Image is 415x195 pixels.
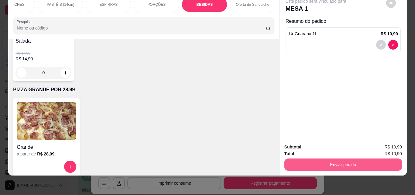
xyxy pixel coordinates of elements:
[196,2,213,7] p: BEBIDAS
[17,25,266,31] input: Pesquisa
[284,158,402,171] button: Enviar pedido
[295,31,317,36] span: Guaraná 1L
[15,56,71,62] p: R$ 14,90
[15,51,71,56] p: R$ 17,90
[381,31,398,37] p: R$ 10,90
[385,144,402,150] span: R$ 10,90
[385,150,402,157] span: R$ 10,90
[15,37,71,45] h4: Salada
[236,2,269,7] p: Oferta de Sanduiche
[47,2,74,7] p: PASTÉIS (14cm)
[37,151,54,157] h6: R$ 28,99
[284,145,301,149] strong: Subtotal
[147,2,166,7] p: PORÇÕES
[284,151,294,156] strong: Total
[17,102,76,140] img: product-image
[376,40,386,50] button: decrease-product-quantity
[286,4,346,13] p: MESA 1
[13,86,274,93] p: PIZZA GRANDE POR 28,99
[64,161,76,173] button: increase-product-quantity
[17,151,76,157] div: a partir de
[388,40,398,50] button: decrease-product-quantity
[17,144,76,151] h4: Grande
[286,18,401,25] p: Resumo do pedido
[288,30,317,37] p: 1 x
[99,2,118,7] p: ESFIRRAS
[17,19,34,24] label: Pesquisa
